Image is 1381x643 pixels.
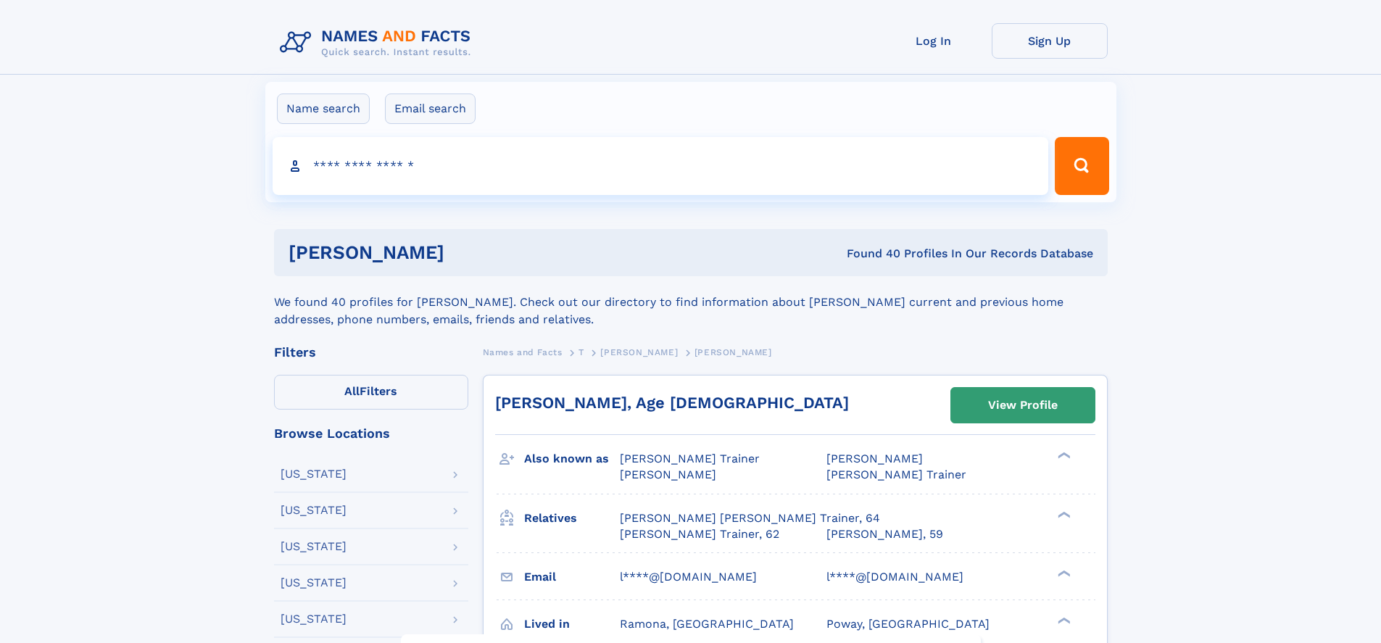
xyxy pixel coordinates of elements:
[483,343,563,361] a: Names and Facts
[274,276,1108,328] div: We found 40 profiles for [PERSON_NAME]. Check out our directory to find information about [PERSON...
[620,510,880,526] a: [PERSON_NAME] [PERSON_NAME] Trainer, 64
[620,468,716,481] span: [PERSON_NAME]
[524,506,620,531] h3: Relatives
[1054,568,1071,578] div: ❯
[694,347,772,357] span: [PERSON_NAME]
[524,447,620,471] h3: Also known as
[992,23,1108,59] a: Sign Up
[281,468,347,480] div: [US_STATE]
[277,94,370,124] label: Name search
[826,452,923,465] span: [PERSON_NAME]
[620,526,779,542] a: [PERSON_NAME] Trainer, 62
[951,388,1095,423] a: View Profile
[274,427,468,440] div: Browse Locations
[385,94,476,124] label: Email search
[344,384,360,398] span: All
[600,343,678,361] a: [PERSON_NAME]
[988,389,1058,422] div: View Profile
[274,23,483,62] img: Logo Names and Facts
[273,137,1049,195] input: search input
[620,452,760,465] span: [PERSON_NAME] Trainer
[826,526,943,542] a: [PERSON_NAME], 59
[876,23,992,59] a: Log In
[578,343,584,361] a: T
[281,505,347,516] div: [US_STATE]
[1055,137,1108,195] button: Search Button
[1054,451,1071,460] div: ❯
[578,347,584,357] span: T
[620,617,794,631] span: Ramona, [GEOGRAPHIC_DATA]
[1054,615,1071,625] div: ❯
[524,565,620,589] h3: Email
[281,541,347,552] div: [US_STATE]
[826,468,966,481] span: [PERSON_NAME] Trainer
[524,612,620,636] h3: Lived in
[495,394,849,412] a: [PERSON_NAME], Age [DEMOGRAPHIC_DATA]
[274,346,468,359] div: Filters
[274,375,468,410] label: Filters
[289,244,646,262] h1: [PERSON_NAME]
[1054,510,1071,519] div: ❯
[600,347,678,357] span: [PERSON_NAME]
[281,613,347,625] div: [US_STATE]
[826,617,990,631] span: Poway, [GEOGRAPHIC_DATA]
[645,246,1093,262] div: Found 40 Profiles In Our Records Database
[281,577,347,589] div: [US_STATE]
